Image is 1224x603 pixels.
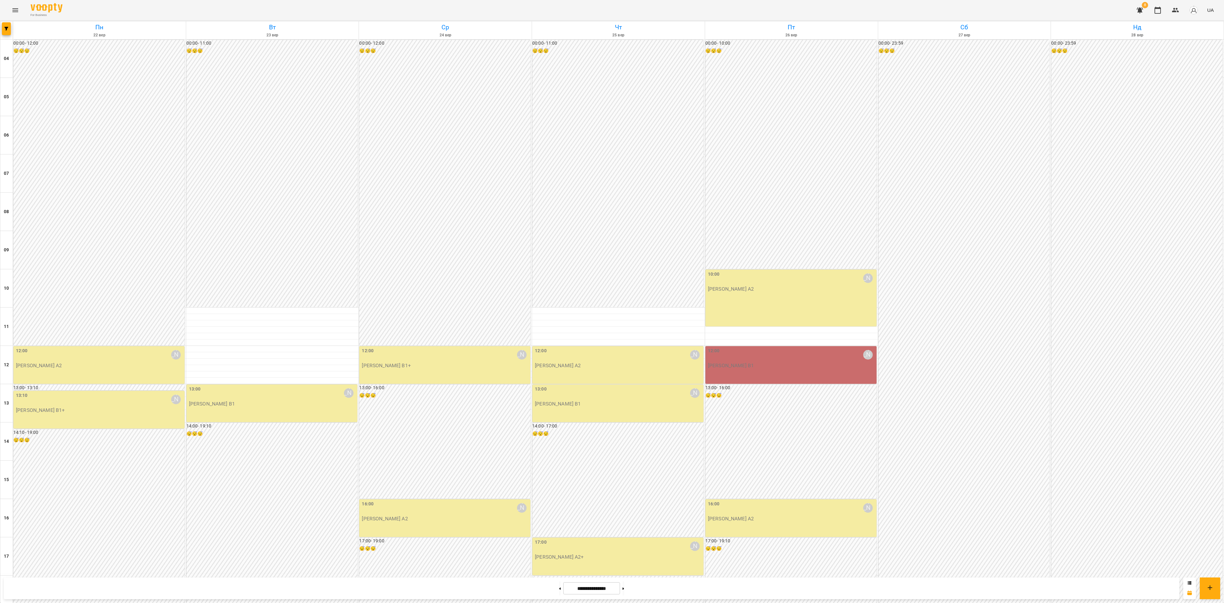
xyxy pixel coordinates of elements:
[362,501,374,508] label: 16:00
[187,22,358,32] h6: Вт
[16,407,65,413] p: [PERSON_NAME] В1+
[705,48,877,55] h6: 😴😴😴
[532,40,703,47] h6: 00:00 - 11:00
[4,323,9,330] h6: 11
[16,347,28,354] label: 12:00
[532,430,703,437] h6: 😴😴😴
[532,423,703,430] h6: 14:00 - 17:00
[362,516,408,521] p: [PERSON_NAME] А2
[4,208,9,215] h6: 08
[360,32,531,38] h6: 24 вер
[16,392,28,399] label: 13:10
[532,48,703,55] h6: 😴😴😴
[359,538,530,545] h6: 17:00 - 19:00
[189,401,235,406] p: [PERSON_NAME] В1
[863,503,873,513] div: Ірина Бутенко
[863,273,873,283] div: Ірина Бутенко
[359,392,530,399] h6: 😴😴😴
[4,93,9,100] h6: 05
[13,48,185,55] h6: 😴😴😴
[4,170,9,177] h6: 07
[31,13,62,17] span: For Business
[189,386,201,393] label: 13:00
[1051,48,1222,55] h6: 😴😴😴
[8,3,23,18] button: Menu
[4,515,9,522] h6: 16
[708,271,720,278] label: 10:00
[31,3,62,12] img: Voopty Logo
[708,286,754,292] p: [PERSON_NAME] А2
[879,22,1050,32] h6: Сб
[4,55,9,62] h6: 04
[535,539,547,546] label: 17:00
[1142,2,1148,8] span: 8
[171,395,181,404] div: Ірина Бутенко
[1052,32,1223,38] h6: 28 вер
[517,503,527,513] div: Ірина Бутенко
[535,401,581,406] p: [PERSON_NAME] В1
[517,350,527,360] div: Ірина Бутенко
[187,32,358,38] h6: 23 вер
[705,538,877,545] h6: 17:00 - 19:10
[535,347,547,354] label: 12:00
[13,437,185,444] h6: 😴😴😴
[13,384,185,391] h6: 13:00 - 13:10
[359,384,530,391] h6: 13:00 - 16:00
[706,22,877,32] h6: Пт
[1052,22,1223,32] h6: Нд
[362,363,411,368] p: [PERSON_NAME] В1+
[705,40,877,47] h6: 00:00 - 10:00
[1189,6,1198,15] img: avatar_s.png
[705,384,877,391] h6: 13:00 - 16:00
[362,347,374,354] label: 12:00
[16,363,62,368] p: [PERSON_NAME] А2
[4,247,9,254] h6: 09
[14,22,185,32] h6: Пн
[4,285,9,292] h6: 10
[4,438,9,445] h6: 14
[535,554,584,560] p: [PERSON_NAME] А2+
[878,40,1050,47] h6: 00:00 - 23:59
[690,388,700,398] div: Ірина Бутенко
[4,553,9,560] h6: 17
[186,423,358,430] h6: 14:00 - 19:10
[708,363,754,368] p: [PERSON_NAME] В1
[878,48,1050,55] h6: 😴😴😴
[1205,4,1216,16] button: UA
[171,350,181,360] div: Ірина Бутенко
[1051,40,1222,47] h6: 00:00 - 23:59
[186,430,358,437] h6: 😴😴😴
[344,388,353,398] div: Ірина Бутенко
[705,545,877,552] h6: 😴😴😴
[1207,7,1214,13] span: UA
[535,386,547,393] label: 13:00
[359,40,530,47] h6: 00:00 - 12:00
[690,350,700,360] div: Ірина Бутенко
[533,22,704,32] h6: Чт
[186,48,358,55] h6: 😴😴😴
[359,48,530,55] h6: 😴😴😴
[359,545,530,552] h6: 😴😴😴
[863,350,873,360] div: Ірина Бутенко
[708,501,720,508] label: 16:00
[14,32,185,38] h6: 22 вер
[690,541,700,551] div: Ірина Бутенко
[13,40,185,47] h6: 00:00 - 12:00
[879,32,1050,38] h6: 27 вер
[360,22,531,32] h6: Ср
[4,400,9,407] h6: 13
[708,516,754,521] p: [PERSON_NAME] А2
[4,361,9,368] h6: 12
[706,32,877,38] h6: 26 вер
[4,476,9,483] h6: 15
[535,363,581,368] p: [PERSON_NAME] А2
[13,429,185,436] h6: 14:10 - 19:00
[708,347,720,354] label: 12:00
[4,132,9,139] h6: 06
[533,32,704,38] h6: 25 вер
[186,40,358,47] h6: 00:00 - 11:00
[705,392,877,399] h6: 😴😴😴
